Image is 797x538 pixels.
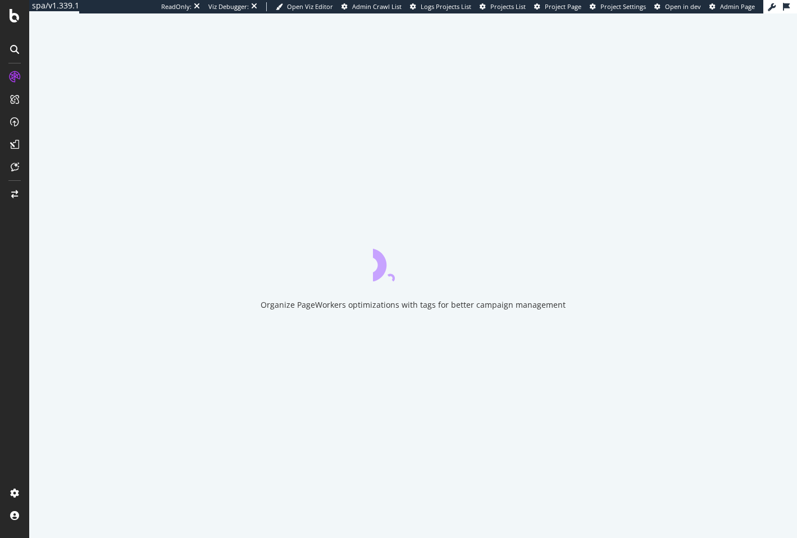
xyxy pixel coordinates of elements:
[421,2,471,11] span: Logs Projects List
[545,2,581,11] span: Project Page
[709,2,755,11] a: Admin Page
[590,2,646,11] a: Project Settings
[490,2,526,11] span: Projects List
[161,2,192,11] div: ReadOnly:
[534,2,581,11] a: Project Page
[654,2,701,11] a: Open in dev
[276,2,333,11] a: Open Viz Editor
[261,299,566,311] div: Organize PageWorkers optimizations with tags for better campaign management
[373,241,454,281] div: animation
[208,2,249,11] div: Viz Debugger:
[341,2,402,11] a: Admin Crawl List
[720,2,755,11] span: Admin Page
[480,2,526,11] a: Projects List
[410,2,471,11] a: Logs Projects List
[352,2,402,11] span: Admin Crawl List
[287,2,333,11] span: Open Viz Editor
[600,2,646,11] span: Project Settings
[665,2,701,11] span: Open in dev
